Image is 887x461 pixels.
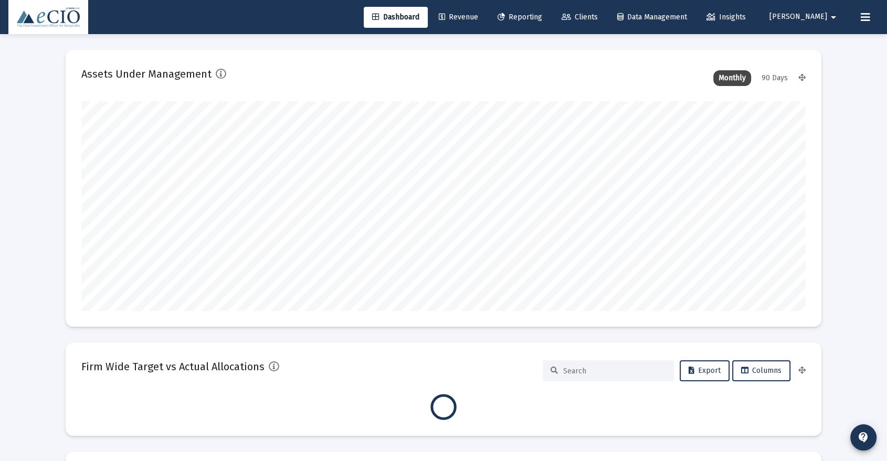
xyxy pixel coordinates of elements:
a: Data Management [609,7,695,28]
span: [PERSON_NAME] [769,13,827,22]
span: Dashboard [372,13,419,22]
span: Revenue [439,13,478,22]
span: Insights [706,13,746,22]
span: Export [689,366,721,375]
h2: Firm Wide Target vs Actual Allocations [81,358,265,375]
div: 90 Days [756,70,793,86]
input: Search [563,367,666,376]
span: Data Management [617,13,687,22]
button: Export [680,360,730,381]
button: Columns [732,360,790,381]
a: Insights [698,7,754,28]
a: Clients [553,7,606,28]
button: [PERSON_NAME] [757,6,852,27]
a: Reporting [489,7,551,28]
div: Monthly [713,70,751,86]
span: Columns [741,366,782,375]
a: Revenue [430,7,487,28]
span: Clients [562,13,598,22]
a: Dashboard [364,7,428,28]
mat-icon: contact_support [857,431,870,444]
img: Dashboard [16,7,80,28]
h2: Assets Under Management [81,66,212,82]
mat-icon: arrow_drop_down [827,7,840,28]
span: Reporting [498,13,542,22]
